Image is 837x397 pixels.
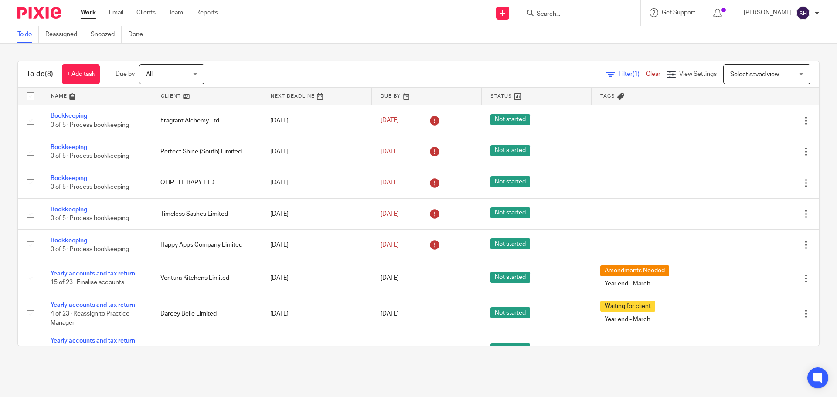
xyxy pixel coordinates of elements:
span: 0 of 5 · Process bookkeeping [51,247,129,253]
div: --- [600,210,701,218]
a: Yearly accounts and tax return [51,338,135,344]
a: Bookkeeping [51,207,87,213]
div: --- [600,178,701,187]
span: Year end - March [600,314,655,325]
a: Done [128,26,150,43]
td: OLIP THERAPY LTD [152,167,262,198]
span: Not started [490,207,530,218]
img: svg%3E [796,6,810,20]
a: Reports [196,8,218,17]
a: Bookkeeping [51,238,87,244]
a: Bookkeeping [51,175,87,181]
span: Select saved view [730,71,779,78]
span: Not started [490,114,530,125]
a: Clients [136,8,156,17]
span: Not started [490,272,530,283]
td: [DATE] [262,261,371,296]
span: [DATE] [381,211,399,217]
td: [DATE] [262,332,371,368]
span: 0 of 5 · Process bookkeeping [51,215,129,221]
td: Timeless Sashes Limited [152,198,262,229]
span: (8) [45,71,53,78]
a: Bookkeeping [51,113,87,119]
a: Bookkeeping [51,144,87,150]
td: Darcey Belle Limited [152,296,262,332]
span: Tags [600,94,615,98]
a: Yearly accounts and tax return [51,271,135,277]
span: Not started [490,238,530,249]
a: Email [109,8,123,17]
span: Not started [490,343,530,354]
a: Snoozed [91,26,122,43]
h1: To do [27,70,53,79]
span: [DATE] [381,311,399,317]
span: Amendments Needed [600,265,669,276]
td: [DATE] [262,167,371,198]
p: [PERSON_NAME] [744,8,792,17]
span: Year end - August [600,343,657,354]
a: + Add task [62,64,100,84]
span: View Settings [679,71,717,77]
span: Not started [490,307,530,318]
span: 15 of 23 · Finalise accounts [51,280,124,286]
a: Reassigned [45,26,84,43]
div: --- [600,147,701,156]
img: Pixie [17,7,61,19]
span: Filter [619,71,646,77]
span: [DATE] [381,149,399,155]
span: 0 of 5 · Process bookkeeping [51,153,129,159]
td: Happy Apps Company Limited [152,230,262,261]
span: [DATE] [381,180,399,186]
td: Fragrant Alchemy Ltd [152,105,262,136]
span: [DATE] [381,118,399,124]
a: Team [169,8,183,17]
td: [DATE] [262,136,371,167]
input: Search [536,10,614,18]
td: Ventura Kitchens Limited [152,261,262,296]
span: 0 of 5 · Process bookkeeping [51,184,129,190]
span: Year end - March [600,278,655,289]
td: [DATE] [262,198,371,229]
span: Waiting for client [600,301,655,312]
span: 4 of 23 · Reassign to Practice Manager [51,311,129,326]
a: Clear [646,71,660,77]
span: [DATE] [381,242,399,248]
p: Due by [116,70,135,78]
span: All [146,71,153,78]
a: Yearly accounts and tax return [51,302,135,308]
span: (1) [633,71,640,77]
td: Perfect Shine (South) Limited [152,136,262,167]
td: [DATE] [262,105,371,136]
span: [DATE] [381,275,399,282]
div: --- [600,241,701,249]
span: Get Support [662,10,695,16]
span: Not started [490,176,530,187]
td: Following The Energy Ltd [152,332,262,368]
span: 0 of 5 · Process bookkeeping [51,122,129,128]
span: Not started [490,145,530,156]
td: [DATE] [262,296,371,332]
a: To do [17,26,39,43]
div: --- [600,116,701,125]
a: Work [81,8,96,17]
td: [DATE] [262,230,371,261]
